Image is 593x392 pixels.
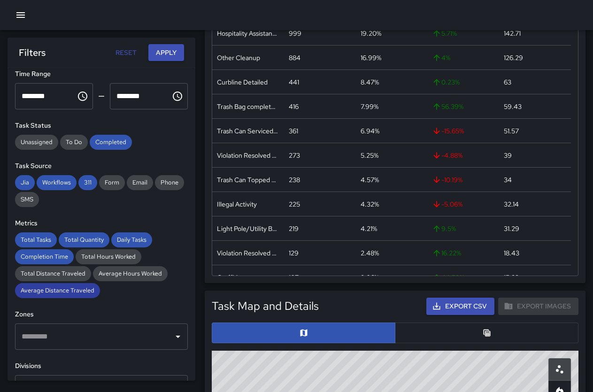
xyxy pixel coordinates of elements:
[90,135,132,150] div: Completed
[217,77,268,87] div: Curbline Detailed
[19,45,46,60] h6: Filters
[15,283,100,298] div: Average Distance Traveled
[289,77,299,87] div: 441
[217,126,279,136] div: Trash Can Serviced Public
[111,236,152,244] span: Daily Tasks
[217,151,279,160] div: Violation Resolved Jaywalking
[155,178,184,186] span: Phone
[59,236,109,244] span: Total Quantity
[76,253,141,261] span: Total Hours Worked
[127,178,153,186] span: Email
[90,138,132,146] span: Completed
[361,126,379,136] div: 6.94%
[432,175,462,184] span: -10.19 %
[361,77,379,87] div: 8.47%
[111,232,152,247] div: Daily Tasks
[60,138,88,146] span: To Do
[504,29,521,38] div: 142.71
[15,192,39,207] div: SMS
[432,273,464,282] span: 44.59 %
[148,44,184,61] button: Apply
[432,248,461,258] span: 16.22 %
[15,121,188,131] h6: Task Status
[15,249,74,264] div: Completion Time
[60,135,88,150] div: To Do
[289,224,299,233] div: 219
[73,87,92,106] button: Choose time, selected time is 12:00 AM
[59,232,109,247] div: Total Quantity
[432,53,450,62] span: 4 %
[361,248,379,258] div: 2.48%
[289,248,299,258] div: 129
[15,175,35,190] div: Jia
[15,138,58,146] span: Unassigned
[15,195,39,203] span: SMS
[15,236,57,244] span: Total Tasks
[217,175,279,184] div: Trash Can Topped Off
[432,29,457,38] span: 5.71 %
[504,200,519,209] div: 32.14
[361,200,379,209] div: 4.32%
[361,273,379,282] div: 2.06%
[432,224,456,233] span: 9.5 %
[37,175,77,190] div: Workflows
[482,328,492,338] svg: Table
[432,77,460,87] span: 0.23 %
[93,266,168,281] div: Average Hours Worked
[217,102,279,111] div: Trash Bag completed BLUE
[168,87,187,106] button: Choose time, selected time is 11:59 PM
[171,330,185,343] button: Open
[289,126,298,136] div: 361
[361,102,378,111] div: 7.99%
[15,361,188,371] h6: Divisions
[93,269,168,277] span: Average Hours Worked
[37,178,77,186] span: Workflows
[15,286,100,294] span: Average Distance Traveled
[548,358,571,381] button: Scatterplot
[289,102,299,111] div: 416
[426,298,494,315] button: Export CSV
[78,175,97,190] div: 311
[504,126,519,136] div: 51.57
[289,200,300,209] div: 225
[217,200,257,209] div: Illegal Activity
[395,323,578,343] button: Table
[99,178,125,186] span: Form
[217,53,260,62] div: Other Cleanup
[361,29,381,38] div: 19.20%
[361,175,379,184] div: 4.57%
[504,224,519,233] div: 31.29
[361,53,381,62] div: 16.99%
[15,269,91,277] span: Total Distance Traveled
[289,273,299,282] div: 107
[15,69,188,79] h6: Time Range
[111,44,141,61] button: Reset
[289,175,300,184] div: 238
[432,102,463,111] span: 56.39 %
[15,253,74,261] span: Completion Time
[217,248,279,258] div: Violation Resolved Biking/Skateboarding
[217,29,279,38] div: Hospitality Assistance
[15,178,35,186] span: Jia
[289,151,300,160] div: 273
[432,126,464,136] span: -15.65 %
[299,328,308,338] svg: Map
[504,248,519,258] div: 18.43
[212,299,319,314] h5: Task Map and Details
[289,29,301,38] div: 999
[504,273,519,282] div: 15.29
[432,200,462,209] span: -5.06 %
[361,151,378,160] div: 5.25%
[15,135,58,150] div: Unassigned
[78,178,97,186] span: 311
[217,224,279,233] div: Light Pole/Utility Box Cleaning
[76,249,141,264] div: Total Hours Worked
[155,175,184,190] div: Phone
[127,175,153,190] div: Email
[504,151,512,160] div: 39
[217,273,238,282] div: Graffiti
[504,102,522,111] div: 59.43
[361,224,377,233] div: 4.21%
[504,175,512,184] div: 34
[15,161,188,171] h6: Task Source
